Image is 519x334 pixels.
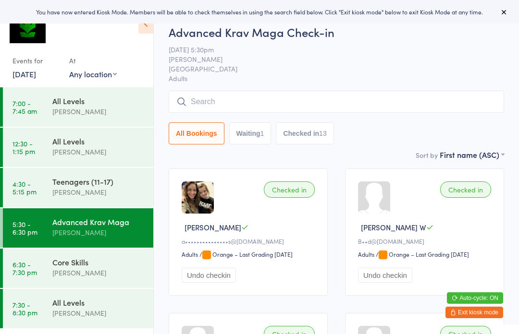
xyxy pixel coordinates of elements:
span: [PERSON_NAME] [185,222,241,232]
div: All Levels [52,297,145,308]
span: [GEOGRAPHIC_DATA] [169,64,489,73]
span: Adults [169,73,504,83]
div: Advanced Krav Maga [52,216,145,227]
span: [DATE] 5:30pm [169,45,489,54]
div: All Levels [52,136,145,146]
div: 13 [319,130,327,137]
div: At [69,53,117,69]
div: [PERSON_NAME] [52,187,145,198]
div: Adults [358,250,374,258]
time: 12:30 - 1:15 pm [12,140,35,155]
div: Core Skills [52,257,145,267]
div: [PERSON_NAME] [52,146,145,157]
button: Checked in13 [276,122,334,144]
img: image1750833876.png [182,181,214,214]
div: [PERSON_NAME] [52,308,145,319]
div: [PERSON_NAME] [52,106,145,117]
time: 5:30 - 6:30 pm [12,220,37,236]
time: 7:30 - 8:30 pm [12,301,37,316]
img: Krav Maga Defence Institute [10,7,46,43]
span: / Orange – Last Grading [DATE] [199,250,293,258]
button: All Bookings [169,122,224,144]
time: 4:30 - 5:15 pm [12,180,37,195]
span: [PERSON_NAME] [169,54,489,64]
div: Adults [182,250,198,258]
div: B••d@[DOMAIN_NAME] [358,237,494,245]
div: [PERSON_NAME] [52,227,145,238]
div: All Levels [52,95,145,106]
span: / Orange – Last Grading [DATE] [376,250,469,258]
time: 7:00 - 7:45 am [12,99,37,115]
label: Sort by [416,150,438,160]
button: Auto-cycle: ON [447,292,503,304]
div: You have now entered Kiosk Mode. Members will be able to check themselves in using the search fie... [15,8,504,16]
a: 7:30 -8:30 pmAll Levels[PERSON_NAME] [3,289,153,328]
button: Exit kiosk mode [445,307,503,318]
div: Events for [12,53,60,69]
a: 12:30 -1:15 pmAll Levels[PERSON_NAME] [3,128,153,167]
a: 6:30 -7:30 pmCore Skills[PERSON_NAME] [3,249,153,288]
div: 1 [260,130,264,137]
div: First name (ASC) [440,149,504,160]
div: a•••••••••••••••s@[DOMAIN_NAME] [182,237,318,245]
a: [DATE] [12,69,36,79]
button: Undo checkin [182,268,236,283]
div: Any location [69,69,117,79]
input: Search [169,91,504,113]
span: [PERSON_NAME] W [361,222,426,232]
button: Undo checkin [358,268,412,283]
div: Checked in [264,181,315,198]
a: 7:00 -7:45 amAll Levels[PERSON_NAME] [3,87,153,127]
a: 5:30 -6:30 pmAdvanced Krav Maga[PERSON_NAME] [3,208,153,248]
a: 4:30 -5:15 pmTeenagers (11-17)[PERSON_NAME] [3,168,153,207]
button: Waiting1 [229,122,272,144]
div: Checked in [440,181,491,198]
h2: Advanced Krav Maga Check-in [169,24,504,40]
time: 6:30 - 7:30 pm [12,261,37,276]
div: [PERSON_NAME] [52,267,145,278]
div: Teenagers (11-17) [52,176,145,187]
